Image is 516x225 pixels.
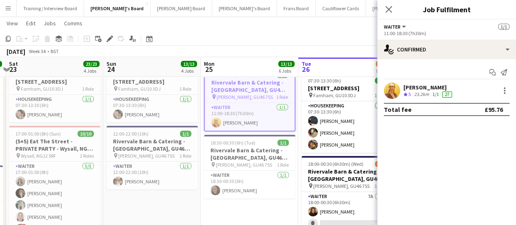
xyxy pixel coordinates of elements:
button: Waiter [384,24,407,30]
button: Training / Interview Board [17,0,84,16]
app-card-role: Waiter1/112:00-22:00 (10h)[PERSON_NAME] [106,162,198,189]
button: [PERSON_NAME]'s Board [366,0,431,16]
div: 4 Jobs [84,68,99,74]
span: 13/13 [278,61,295,67]
a: Edit [23,18,39,29]
span: Comms [64,20,82,27]
span: 1/2 [375,161,386,167]
span: 3/3 [375,78,386,84]
span: 26 [300,65,311,74]
span: Farnham, GU10 3DJ [118,86,161,92]
h3: Rivervale Barn & Catering - [GEOGRAPHIC_DATA], GU46 7SS [205,79,295,94]
span: 1 Role [374,183,386,189]
button: Frans Board [277,0,316,16]
span: [PERSON_NAME], GU46 7SS [118,153,175,159]
span: 25 [203,65,215,74]
div: Total fee [384,105,412,114]
h3: Rivervale Barn & Catering - [GEOGRAPHIC_DATA], GU46 7SS [106,138,198,152]
div: 11:00-18:30 (7h30m) [384,30,509,36]
span: 23/23 [83,61,100,67]
span: 1 Role [179,153,191,159]
a: Jobs [40,18,59,29]
app-job-card: 11:00-18:30 (7h30m)1/1Rivervale Barn & Catering - [GEOGRAPHIC_DATA], GU46 7SS [PERSON_NAME], GU46... [204,66,295,131]
div: £95.76 [485,105,503,114]
app-card-role: Housekeeping1/107:30-13:30 (6h)[PERSON_NAME] [106,95,198,123]
div: 23.2km [412,91,431,98]
span: 17:00-01:00 (8h) (Sun) [16,131,61,137]
span: Farnham, GU10 3DJ [21,86,63,92]
span: Sun [106,60,116,67]
span: 07:30-13:30 (6h) [308,78,341,84]
span: 18:00-00:30 (6h30m) (Wed) [308,161,363,167]
span: Week 34 [27,48,47,54]
span: Waiter [384,24,401,30]
app-skills-label: 1/1 [432,91,439,97]
span: Jobs [44,20,56,27]
span: 12:00-22:00 (10h) [113,131,148,137]
span: 1 Role [374,92,386,98]
span: Farnham, GU10 3DJ [313,92,356,98]
span: 1/1 [180,131,191,137]
span: 15/19 [376,61,392,67]
app-job-card: 18:30-00:30 (6h) (Tue)1/1Rivervale Barn & Catering - [GEOGRAPHIC_DATA], GU46 7SS [PERSON_NAME], G... [204,135,295,198]
span: 1 Role [277,162,289,168]
span: 1 Role [82,86,94,92]
h3: [STREET_ADDRESS] [301,85,393,92]
span: 5 [408,91,411,97]
a: View [3,18,21,29]
span: [PERSON_NAME], GU46 7SS [313,183,370,189]
span: Sat [9,60,18,67]
button: Cauliflower Cards [316,0,366,16]
span: Wysall, NG12 5RF [21,153,56,159]
app-card-role: Housekeeping3/307:30-13:30 (6h)[PERSON_NAME][PERSON_NAME][PERSON_NAME] [301,101,393,153]
a: Comms [61,18,86,29]
app-card-role: Housekeeping1/107:30-13:30 (6h)[PERSON_NAME] [9,95,100,123]
button: [PERSON_NAME]'s Board [84,0,151,16]
span: 18:30-00:30 (6h) (Tue) [210,140,255,146]
button: [PERSON_NAME]'s Board [212,0,277,16]
span: 10/10 [78,131,94,137]
span: View [7,20,18,27]
h3: [STREET_ADDRESS] [106,78,198,85]
span: 1/1 [277,140,289,146]
div: 4 Jobs [181,68,197,74]
span: Edit [26,20,35,27]
div: BST [51,48,59,54]
app-job-card: 07:30-13:30 (6h)1/1[STREET_ADDRESS] Farnham, GU10 3DJ1 RoleHousekeeping1/107:30-13:30 (6h)[PERSON... [106,66,198,123]
h3: (5+5) Eat The Street - PRIVATE PARTY - Wysall, NG12 5RF [9,138,100,152]
h3: Rivervale Barn & Catering - [GEOGRAPHIC_DATA], GU46 7SS [301,168,393,183]
app-job-card: 07:30-13:30 (6h)1/1[STREET_ADDRESS] Farnham, GU10 3DJ1 RoleHousekeeping1/107:30-13:30 (6h)[PERSON... [9,66,100,123]
span: Mon [204,60,215,67]
span: 13/13 [181,61,197,67]
h3: [STREET_ADDRESS] [9,78,100,85]
span: 1 Role [179,86,191,92]
h3: Rivervale Barn & Catering - [GEOGRAPHIC_DATA], GU46 7SS [204,147,295,161]
div: [PERSON_NAME] [403,84,454,91]
div: 6 Jobs [279,68,294,74]
app-card-role: Waiter1/111:00-18:30 (7h30m)[PERSON_NAME] [205,103,295,131]
span: [PERSON_NAME], GU46 7SS [216,162,272,168]
div: 27 [442,91,452,98]
div: [DATE] [7,47,25,56]
div: Confirmed [377,40,516,59]
button: [PERSON_NAME] Board [151,0,212,16]
div: 8 Jobs [376,68,392,74]
app-job-card: 12:00-22:00 (10h)1/1Rivervale Barn & Catering - [GEOGRAPHIC_DATA], GU46 7SS [PERSON_NAME], GU46 7... [106,126,198,189]
span: 23 [8,65,18,74]
span: 24 [105,65,116,74]
span: 1 Role [276,94,288,100]
span: 2 Roles [80,153,94,159]
app-card-role: Waiter1/118:30-00:30 (6h)[PERSON_NAME] [204,171,295,198]
h3: Job Fulfilment [377,4,516,15]
span: 1/1 [498,24,509,30]
app-job-card: In progress07:30-13:30 (6h)3/3[STREET_ADDRESS] Farnham, GU10 3DJ1 RoleHousekeeping3/307:30-13:30 ... [301,66,393,153]
span: Tue [301,60,311,67]
span: [PERSON_NAME], GU46 7SS [217,94,273,100]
